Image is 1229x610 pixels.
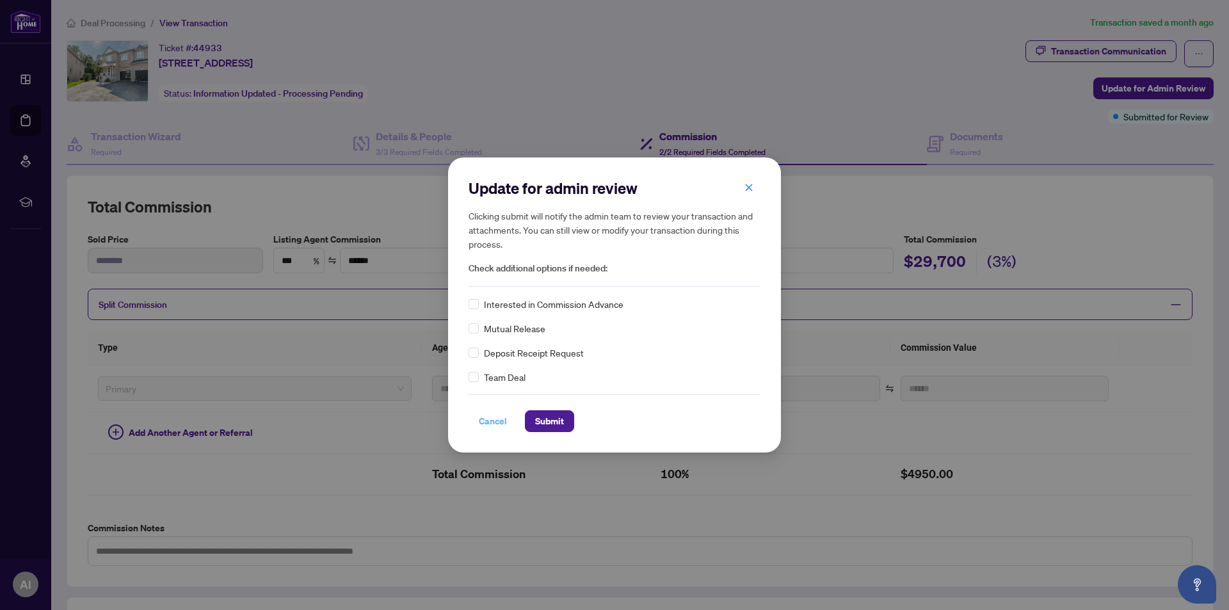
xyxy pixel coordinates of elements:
[469,261,760,276] span: Check additional options if needed:
[525,410,574,432] button: Submit
[469,209,760,251] h5: Clicking submit will notify the admin team to review your transaction and attachments. You can st...
[1178,565,1216,604] button: Open asap
[479,411,507,431] span: Cancel
[484,370,526,384] span: Team Deal
[484,321,545,335] span: Mutual Release
[484,297,623,311] span: Interested in Commission Advance
[469,178,760,198] h2: Update for admin review
[744,183,753,192] span: close
[484,346,584,360] span: Deposit Receipt Request
[469,410,517,432] button: Cancel
[535,411,564,431] span: Submit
